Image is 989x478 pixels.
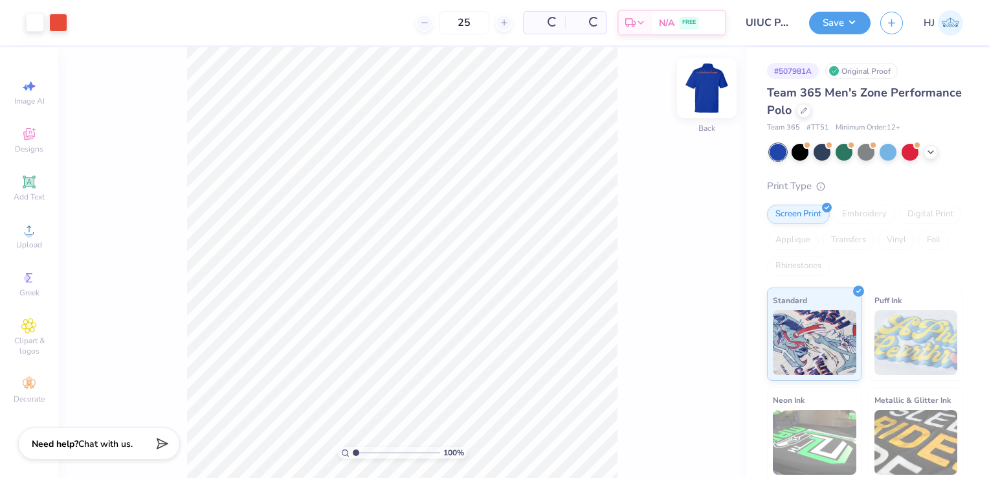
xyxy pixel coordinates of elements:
[836,122,900,133] span: Minimum Order: 12 +
[32,438,78,450] strong: Need help?
[874,310,958,375] img: Puff Ink
[924,16,935,30] span: HJ
[874,410,958,475] img: Metallic & Glitter Ink
[14,394,45,404] span: Decorate
[899,205,962,224] div: Digital Print
[16,240,42,250] span: Upload
[698,122,715,134] div: Back
[767,85,962,118] span: Team 365 Men's Zone Performance Polo
[767,231,819,250] div: Applique
[874,393,951,407] span: Metallic & Glitter Ink
[825,63,898,79] div: Original Proof
[14,96,45,106] span: Image AI
[767,205,830,224] div: Screen Print
[834,205,895,224] div: Embroidery
[806,122,829,133] span: # TT51
[918,231,949,250] div: Foil
[773,410,856,475] img: Neon Ink
[736,10,799,36] input: Untitled Design
[938,10,963,36] img: Hayden Joseph
[773,310,856,375] img: Standard
[773,293,807,307] span: Standard
[439,11,489,34] input: – –
[443,447,464,459] span: 100 %
[682,18,696,27] span: FREE
[823,231,874,250] div: Transfers
[19,288,39,298] span: Greek
[767,122,800,133] span: Team 365
[878,231,915,250] div: Vinyl
[767,179,963,194] div: Print Type
[767,63,819,79] div: # 507981A
[681,62,733,114] img: Back
[874,293,902,307] span: Puff Ink
[767,256,830,276] div: Rhinestones
[15,144,43,154] span: Designs
[6,336,52,356] span: Clipart & logos
[773,393,805,407] span: Neon Ink
[924,10,963,36] a: HJ
[78,438,133,450] span: Chat with us.
[659,16,674,30] span: N/A
[809,12,871,34] button: Save
[14,192,45,202] span: Add Text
